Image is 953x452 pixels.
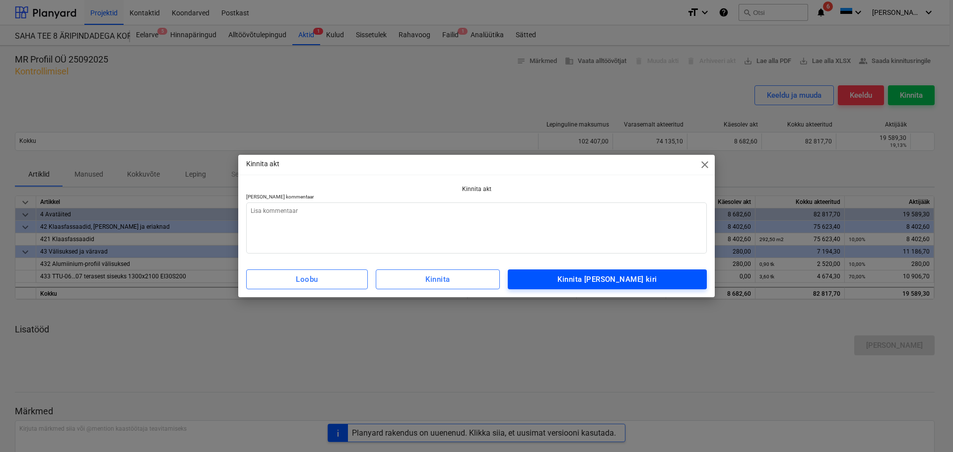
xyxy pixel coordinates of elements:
[699,159,711,171] span: close
[903,404,953,452] iframe: Chat Widget
[425,273,450,286] div: Kinnita
[246,159,279,169] p: Kinnita akt
[508,269,707,289] button: Kinnita [PERSON_NAME] kiri
[246,185,707,194] p: Kinnita akt
[246,194,707,202] p: [PERSON_NAME] kommentaar
[557,273,657,286] div: Kinnita [PERSON_NAME] kiri
[296,273,318,286] div: Loobu
[246,269,368,289] button: Loobu
[376,269,500,289] button: Kinnita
